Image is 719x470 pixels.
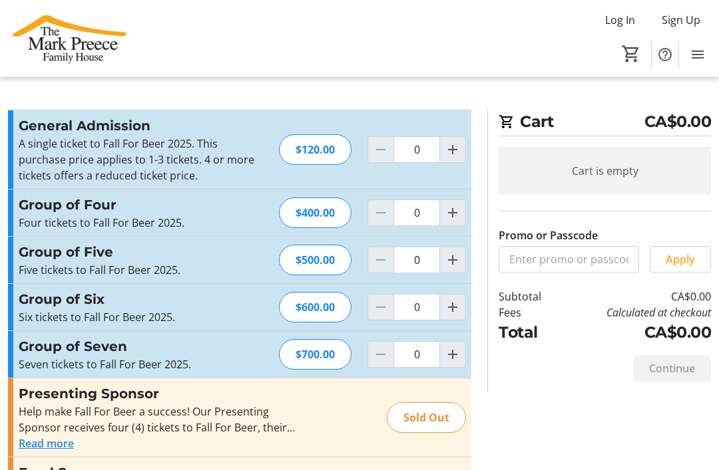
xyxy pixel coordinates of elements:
[499,320,560,344] td: Total
[499,227,598,243] label: Promo or Passcode
[387,402,466,433] div: Sold Out
[279,292,352,322] div: $600.00
[19,116,263,136] h3: General Admission
[393,247,440,273] input: Group of Five Quantity
[440,137,465,162] button: Increment by one
[644,110,712,133] span: CA$0.00
[279,339,352,370] div: $700.00
[279,134,352,165] div: $120.00
[19,435,74,451] button: Read more
[19,289,263,309] h3: Group of Six
[560,289,711,304] td: CA$0.00
[440,342,465,367] button: Increment by one
[19,404,310,435] div: Help make Fall For Beer a success! Our Presenting Sponsor receives four (4) tickets to Fall For B...
[651,9,711,31] button: Sign Up
[499,147,711,195] div: Cart is empty
[619,42,643,66] button: Cart
[19,384,310,404] h3: Presenting Sponsor
[19,195,263,215] h3: Group of Four
[560,304,711,320] td: Calculated at checkout
[393,294,440,320] input: Group of Six Quantity
[279,245,352,275] div: $500.00
[8,5,126,72] img: The Mark Preece Family House's Logo
[440,247,465,273] button: Increment by one
[650,246,711,273] button: Apply
[393,341,440,368] input: Group of Seven Quantity
[652,41,678,68] button: Help
[499,246,639,273] input: Enter promo or passcode
[499,289,560,304] td: Subtotal
[684,41,711,68] button: Menu
[499,304,560,320] td: Fees
[393,199,440,226] input: Group of Four Quantity
[393,136,440,163] input: General Admission Quantity
[440,294,465,320] button: Increment by one
[19,136,263,183] p: A single ticket to Fall For Beer 2025. This purchase price applies to 1-3 tickets. 4 or more tick...
[440,200,465,225] button: Increment by one
[605,12,635,28] span: Log In
[666,251,695,267] span: Apply
[560,320,711,344] td: CA$0.00
[662,12,700,28] span: Sign Up
[595,9,646,31] button: Log In
[19,242,263,262] h3: Group of Five
[19,336,263,356] h3: Group of Seven
[19,309,263,325] p: Six tickets to Fall For Beer 2025.
[499,110,711,136] h2: Cart
[19,262,263,278] p: Five tickets to Fall For Beer 2025.
[19,215,263,231] p: Four tickets to Fall For Beer 2025.
[279,197,352,228] div: $400.00
[19,356,263,372] p: Seven tickets to Fall For Beer 2025.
